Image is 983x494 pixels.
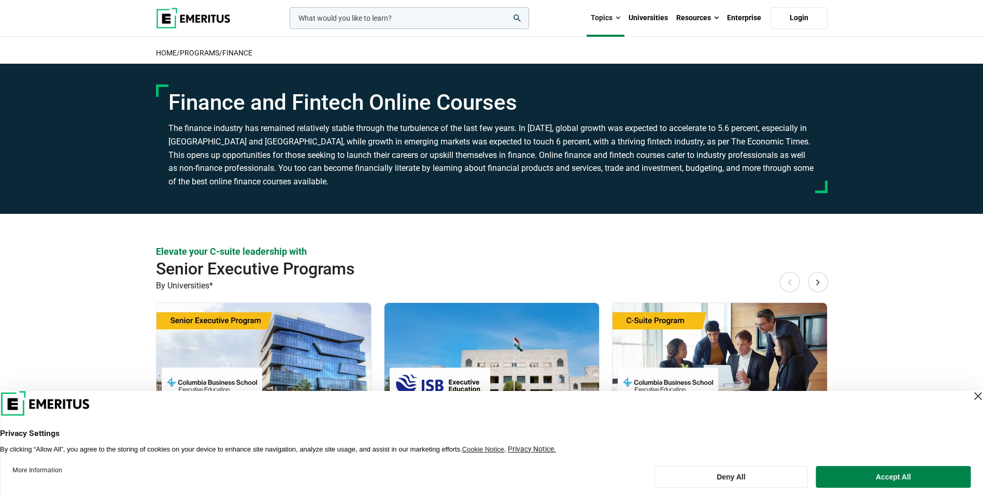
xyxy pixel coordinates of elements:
[156,42,828,64] h2: / /
[222,49,252,57] a: Finance
[395,373,485,396] img: ISB Executive Education
[290,7,529,29] input: woocommerce-product-search-field-0
[612,303,827,472] a: Finance Course by Columbia Business School Executive Education - September 29, 2025 Columbia Busi...
[168,90,815,115] h1: Finance and Fintech Online Courses
[384,303,599,406] img: ISB Venture Capital and Private Equity | Online Finance Course
[168,122,815,188] h3: The finance industry has remained relatively stable through the turbulence of the last few years....
[808,272,829,293] button: Next
[771,7,828,29] a: Login
[156,303,371,472] a: Finance Course by Columbia Business School Executive Education - September 25, 2025 Columbia Busi...
[623,373,713,396] img: Columbia Business School Executive Education
[156,279,828,293] p: By Universities*
[156,303,371,406] img: Venture Capital Private Equity Program | Online Finance Course
[180,49,219,57] a: Programs
[779,272,800,293] button: Previous
[167,373,257,396] img: Columbia Business School Executive Education
[156,258,760,279] h2: Senior Executive Programs
[384,303,599,485] a: Finance Course by ISB Executive Education - September 27, 2025 ISB Executive Education ISB Execut...
[612,303,827,406] img: Chief Financial Officer Program | Online Finance Course
[156,245,828,258] p: Elevate your C-suite leadership with
[156,49,177,57] a: home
